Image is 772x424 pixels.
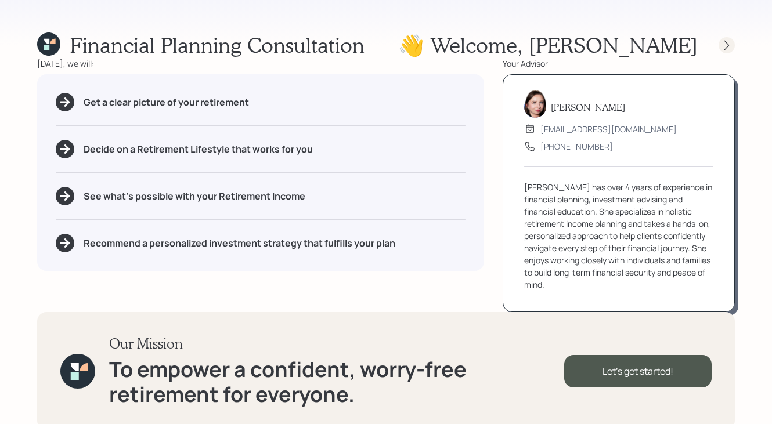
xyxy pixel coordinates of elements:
h5: [PERSON_NAME] [551,102,625,113]
div: Your Advisor [503,57,735,70]
h5: Decide on a Retirement Lifestyle that works for you [84,144,313,155]
h5: Get a clear picture of your retirement [84,97,249,108]
h1: To empower a confident, worry-free retirement for everyone. [109,357,564,407]
h1: Financial Planning Consultation [70,32,365,57]
div: [PERSON_NAME] has over 4 years of experience in financial planning, investment advising and finan... [524,181,713,291]
img: aleksandra-headshot.png [524,90,546,118]
h5: Recommend a personalized investment strategy that fulfills your plan [84,238,395,249]
div: [EMAIL_ADDRESS][DOMAIN_NAME] [540,123,677,135]
h1: 👋 Welcome , [PERSON_NAME] [398,32,698,57]
h5: See what's possible with your Retirement Income [84,191,305,202]
div: [PHONE_NUMBER] [540,140,613,153]
div: [DATE], we will: [37,57,484,70]
h3: Our Mission [109,335,564,352]
div: Let's get started! [564,355,712,387]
